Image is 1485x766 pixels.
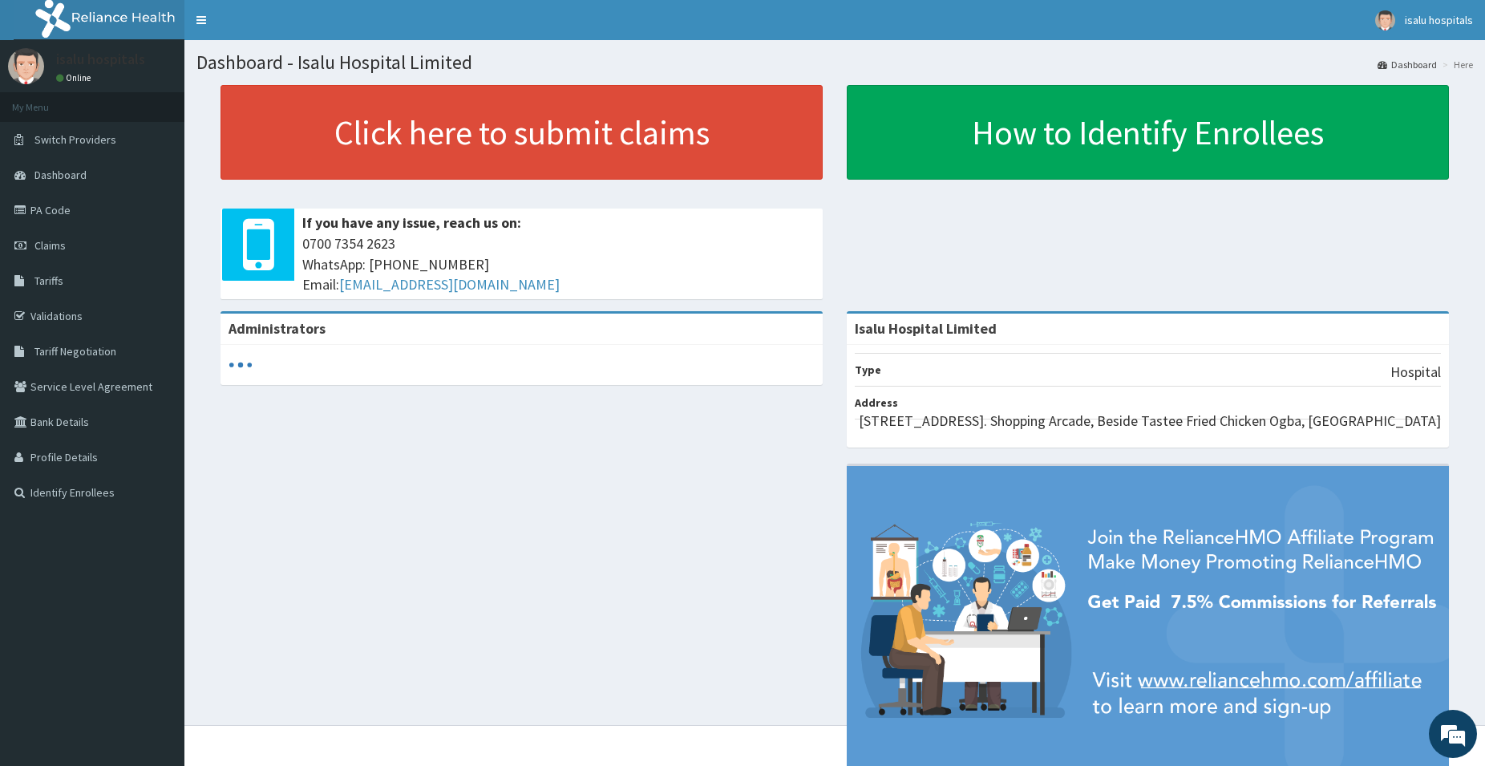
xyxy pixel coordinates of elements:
[8,48,44,84] img: User Image
[1405,13,1473,27] span: isalu hospitals
[302,213,521,232] b: If you have any issue, reach us on:
[34,344,116,359] span: Tariff Negotiation
[1390,362,1441,383] p: Hospital
[859,411,1441,432] p: [STREET_ADDRESS]. Shopping Arcade, Beside Tastee Fried Chicken Ogba, [GEOGRAPHIC_DATA]
[229,319,326,338] b: Administrators
[847,85,1449,180] a: How to Identify Enrollees
[56,72,95,83] a: Online
[1438,58,1473,71] li: Here
[34,274,63,288] span: Tariffs
[221,85,823,180] a: Click here to submit claims
[1375,10,1395,30] img: User Image
[34,238,66,253] span: Claims
[56,52,145,67] p: isalu hospitals
[34,132,116,147] span: Switch Providers
[229,353,253,377] svg: audio-loading
[339,275,560,294] a: [EMAIL_ADDRESS][DOMAIN_NAME]
[855,395,898,410] b: Address
[196,52,1473,73] h1: Dashboard - Isalu Hospital Limited
[302,233,815,295] span: 0700 7354 2623 WhatsApp: [PHONE_NUMBER] Email:
[1378,58,1437,71] a: Dashboard
[34,168,87,182] span: Dashboard
[855,363,881,377] b: Type
[855,319,997,338] strong: Isalu Hospital Limited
